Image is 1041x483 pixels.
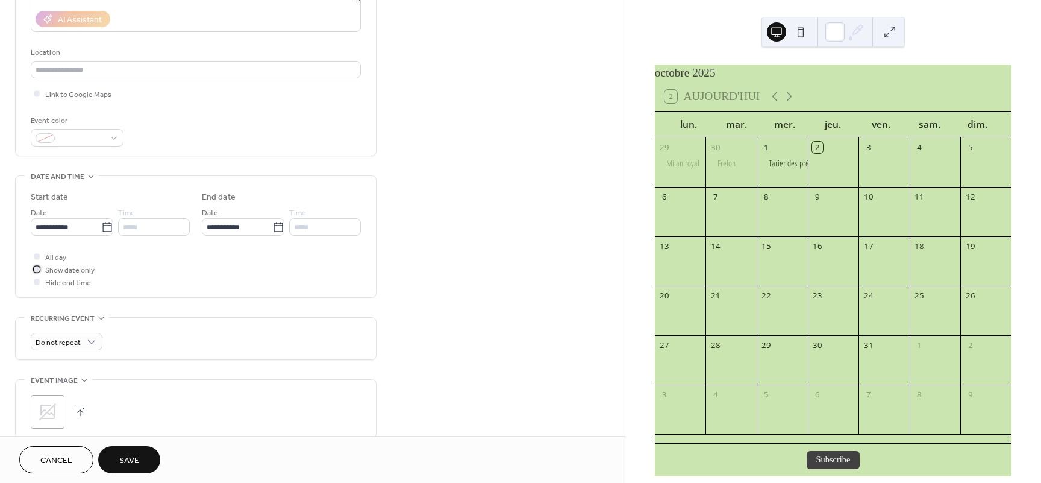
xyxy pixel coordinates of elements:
div: ven. [857,112,905,137]
div: 14 [710,241,721,251]
div: sam. [905,112,954,137]
div: 8 [914,390,925,400]
div: 2 [965,340,976,351]
button: Cancel [19,446,93,473]
div: 25 [914,290,925,301]
div: jeu. [809,112,857,137]
span: Time [289,207,306,219]
div: 21 [710,290,721,301]
div: End date [202,191,236,204]
div: 18 [914,241,925,251]
div: 31 [863,340,874,351]
div: mer. [761,112,809,137]
div: 9 [965,390,976,400]
div: 10 [863,191,874,202]
div: 6 [659,191,670,202]
div: lun. [664,112,713,137]
div: 12 [965,191,976,202]
span: Event image [31,374,78,387]
div: 7 [863,390,874,400]
div: Milan royal [666,157,699,169]
div: 1 [761,142,772,153]
div: 4 [710,390,721,400]
div: 23 [812,290,823,301]
span: Save [119,455,139,467]
div: 4 [914,142,925,153]
div: 30 [710,142,721,153]
div: 24 [863,290,874,301]
div: 3 [659,390,670,400]
span: Time [118,207,135,219]
div: Frelon [717,157,736,169]
div: 30 [812,340,823,351]
button: Save [98,446,160,473]
div: 5 [761,390,772,400]
div: Location [31,46,358,59]
span: Hide end time [45,277,91,289]
span: Link to Google Maps [45,89,111,101]
div: 11 [914,191,925,202]
span: Date and time [31,171,84,183]
div: ; [31,395,64,429]
div: 22 [761,290,772,301]
div: 29 [659,142,670,153]
div: 9 [812,191,823,202]
div: 8 [761,191,772,202]
div: 27 [659,340,670,351]
div: 26 [965,290,976,301]
div: 1 [914,340,925,351]
div: 15 [761,241,772,251]
div: 16 [812,241,823,251]
div: 5 [965,142,976,153]
div: Tarier des prés [769,157,812,169]
div: octobre 2025 [655,65,1011,82]
div: dim. [954,112,1002,137]
div: 19 [965,241,976,251]
div: 13 [659,241,670,251]
span: All day [45,251,66,264]
div: Tarier des prés [757,157,808,169]
div: Start date [31,191,68,204]
div: mar. [713,112,761,137]
div: 29 [761,340,772,351]
div: 2 [812,142,823,153]
div: Event color [31,115,121,127]
div: 17 [863,241,874,251]
div: 7 [710,191,721,202]
div: 6 [812,390,823,400]
div: Milan royal [655,157,706,169]
span: Date [202,207,218,219]
span: Show date only [45,264,95,277]
button: Subscribe [807,451,860,469]
span: Recurring event [31,312,95,325]
div: 3 [863,142,874,153]
div: 20 [659,290,670,301]
span: Do not repeat [36,336,81,350]
div: Frelon [705,157,757,169]
span: Date [31,207,47,219]
span: Cancel [40,455,72,467]
div: 28 [710,340,721,351]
